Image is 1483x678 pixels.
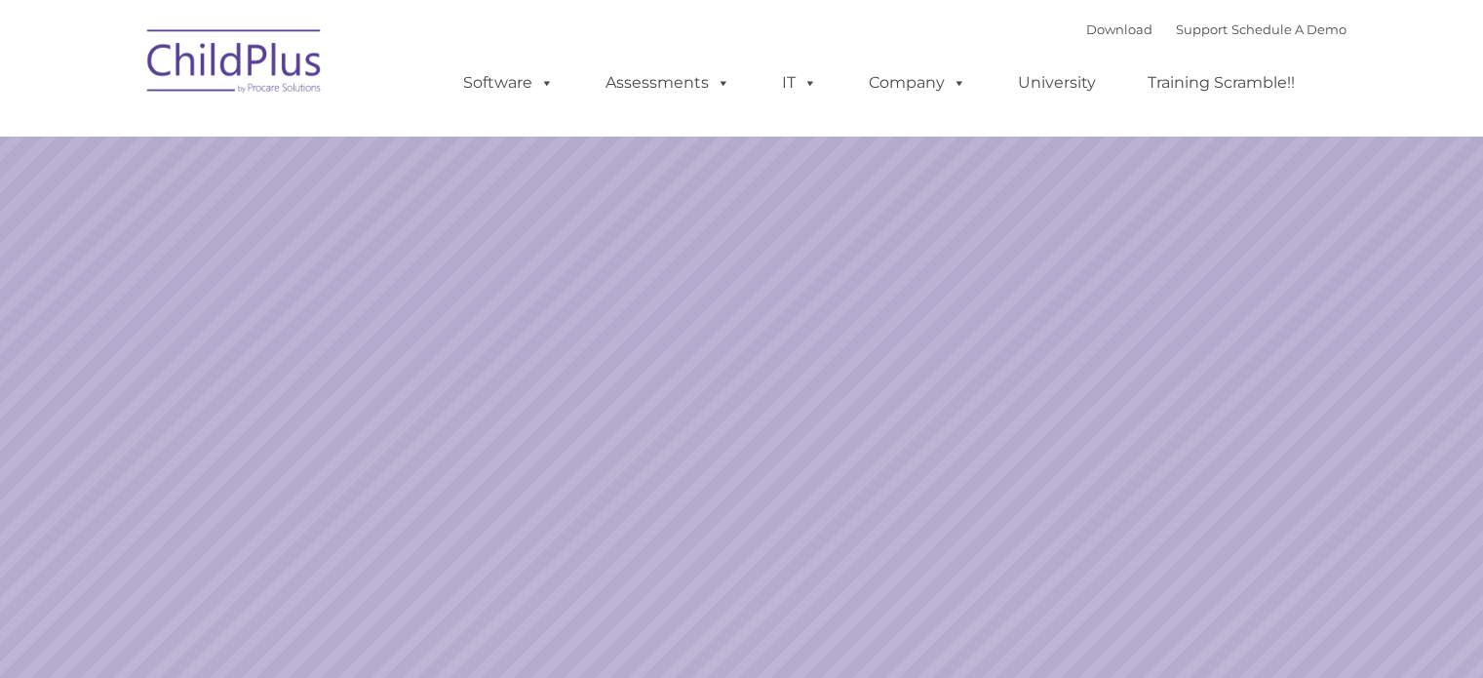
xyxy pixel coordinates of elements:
[849,63,986,102] a: Company
[998,63,1115,102] a: University
[762,63,837,102] a: IT
[137,16,332,113] img: ChildPlus by Procare Solutions
[586,63,750,102] a: Assessments
[1086,21,1346,37] font: |
[1176,21,1228,37] a: Support
[1231,21,1346,37] a: Schedule A Demo
[1128,63,1314,102] a: Training Scramble!!
[1086,21,1152,37] a: Download
[444,63,573,102] a: Software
